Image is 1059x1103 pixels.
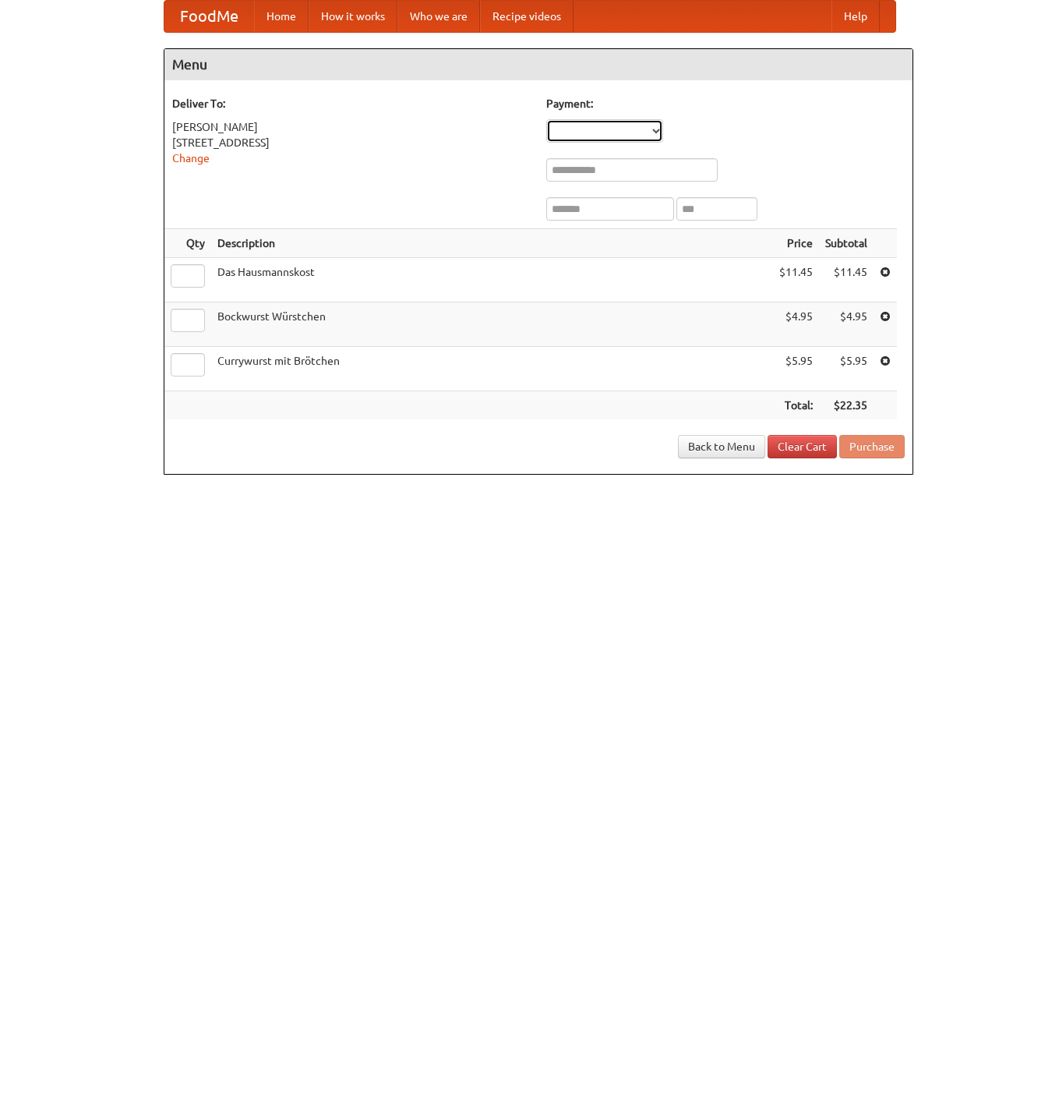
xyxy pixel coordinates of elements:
[211,302,773,347] td: Bockwurst Würstchen
[164,229,211,258] th: Qty
[211,229,773,258] th: Description
[773,391,819,420] th: Total:
[172,96,531,111] h5: Deliver To:
[831,1,880,32] a: Help
[773,258,819,302] td: $11.45
[546,96,905,111] h5: Payment:
[164,1,254,32] a: FoodMe
[211,258,773,302] td: Das Hausmannskost
[819,391,874,420] th: $22.35
[819,302,874,347] td: $4.95
[309,1,397,32] a: How it works
[397,1,480,32] a: Who we are
[172,119,531,135] div: [PERSON_NAME]
[773,302,819,347] td: $4.95
[773,347,819,391] td: $5.95
[819,258,874,302] td: $11.45
[839,435,905,458] button: Purchase
[254,1,309,32] a: Home
[172,152,210,164] a: Change
[773,229,819,258] th: Price
[819,229,874,258] th: Subtotal
[172,135,531,150] div: [STREET_ADDRESS]
[164,49,913,80] h4: Menu
[819,347,874,391] td: $5.95
[768,435,837,458] a: Clear Cart
[480,1,574,32] a: Recipe videos
[678,435,765,458] a: Back to Menu
[211,347,773,391] td: Currywurst mit Brötchen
